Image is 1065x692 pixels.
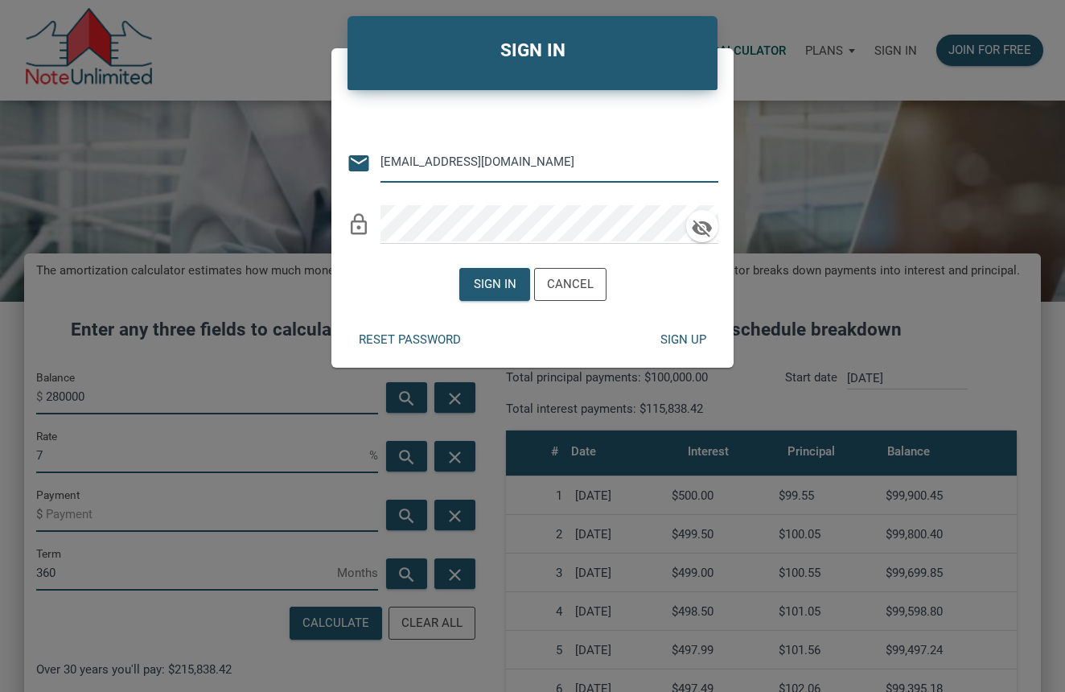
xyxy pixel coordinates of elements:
button: Sign in [459,268,530,301]
button: Sign up [648,324,718,356]
button: Reset password [347,324,473,356]
i: lock_outline [347,212,371,237]
div: Sign up [660,331,706,349]
h4: SIGN IN [360,37,705,64]
div: Sign in [473,275,516,294]
button: Cancel [534,268,607,301]
input: Email [380,144,694,180]
div: Reset password [359,331,461,349]
div: Cancel [547,275,594,294]
i: email [347,151,371,175]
